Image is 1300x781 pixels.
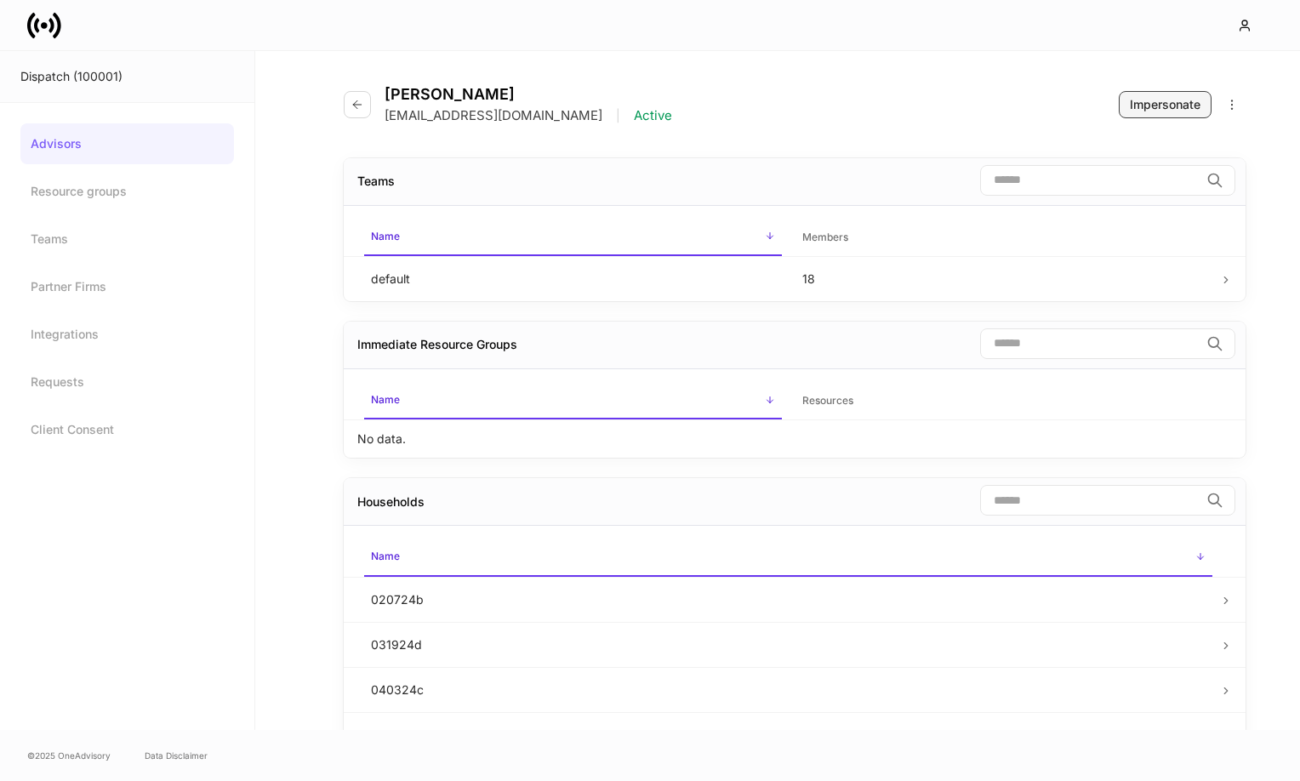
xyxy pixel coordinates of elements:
[634,107,672,124] p: Active
[20,219,234,259] a: Teams
[802,392,853,408] h6: Resources
[145,749,208,762] a: Data Disclaimer
[802,229,848,245] h6: Members
[795,220,1213,255] span: Members
[357,173,395,190] div: Teams
[20,314,234,355] a: Integrations
[371,548,400,564] h6: Name
[357,577,1219,622] td: 020724b
[364,383,782,419] span: Name
[357,667,1219,712] td: 040324c
[1130,96,1200,113] div: Impersonate
[795,384,1213,419] span: Resources
[357,336,517,353] div: Immediate Resource Groups
[357,712,1219,757] td: 040324d
[20,68,234,85] div: Dispatch (100001)
[20,171,234,212] a: Resource groups
[789,256,1220,301] td: 18
[364,539,1212,576] span: Name
[20,362,234,402] a: Requests
[357,430,406,448] p: No data.
[385,107,602,124] p: [EMAIL_ADDRESS][DOMAIN_NAME]
[364,219,782,256] span: Name
[385,85,672,104] h4: [PERSON_NAME]
[357,622,1219,667] td: 031924d
[616,107,620,124] p: |
[1119,91,1212,118] button: Impersonate
[357,493,425,510] div: Households
[27,749,111,762] span: © 2025 OneAdvisory
[371,228,400,244] h6: Name
[20,409,234,450] a: Client Consent
[20,266,234,307] a: Partner Firms
[357,256,789,301] td: default
[20,123,234,164] a: Advisors
[371,391,400,408] h6: Name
